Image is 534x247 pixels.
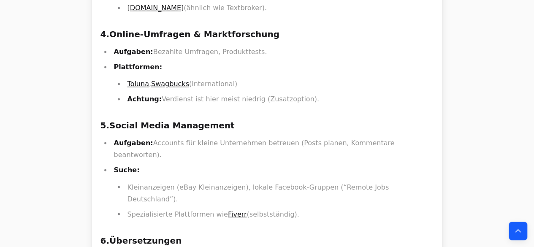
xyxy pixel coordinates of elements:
[151,80,189,88] a: Swagbucks
[125,208,434,220] li: Spezialisierte Plattformen wie (selbstständig).
[100,27,434,41] h3: 4.
[114,63,162,71] strong: Plattformen:
[100,233,434,247] h3: 6.
[127,80,149,88] a: Toluna
[114,48,153,56] strong: Aufgaben:
[111,46,434,58] li: Bezahlte Umfragen, Produkttests.
[127,95,162,103] strong: Achtung:
[109,235,182,245] strong: Übersetzungen
[114,166,140,174] strong: Suche:
[125,78,434,90] li: , (international)
[509,222,527,240] button: Back to top
[114,139,153,147] strong: Aufgaben:
[125,2,434,14] li: (ähnlich wie Textbroker).
[127,4,184,12] a: [DOMAIN_NAME]
[109,120,234,130] strong: Social Media Management
[125,181,434,205] li: Kleinanzeigen (eBay Kleinanzeigen), lokale Facebook-Gruppen (“Remote Jobs Deutschland”).
[100,119,434,132] h3: 5.
[125,93,434,105] li: Verdienst ist hier meist niedrig (Zusatzoption).
[228,210,247,218] a: Fiverr
[109,29,279,39] strong: Online-Umfragen & Marktforschung
[111,137,434,161] li: Accounts für kleine Unternehmen betreuen (Posts planen, Kommentare beantworten).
